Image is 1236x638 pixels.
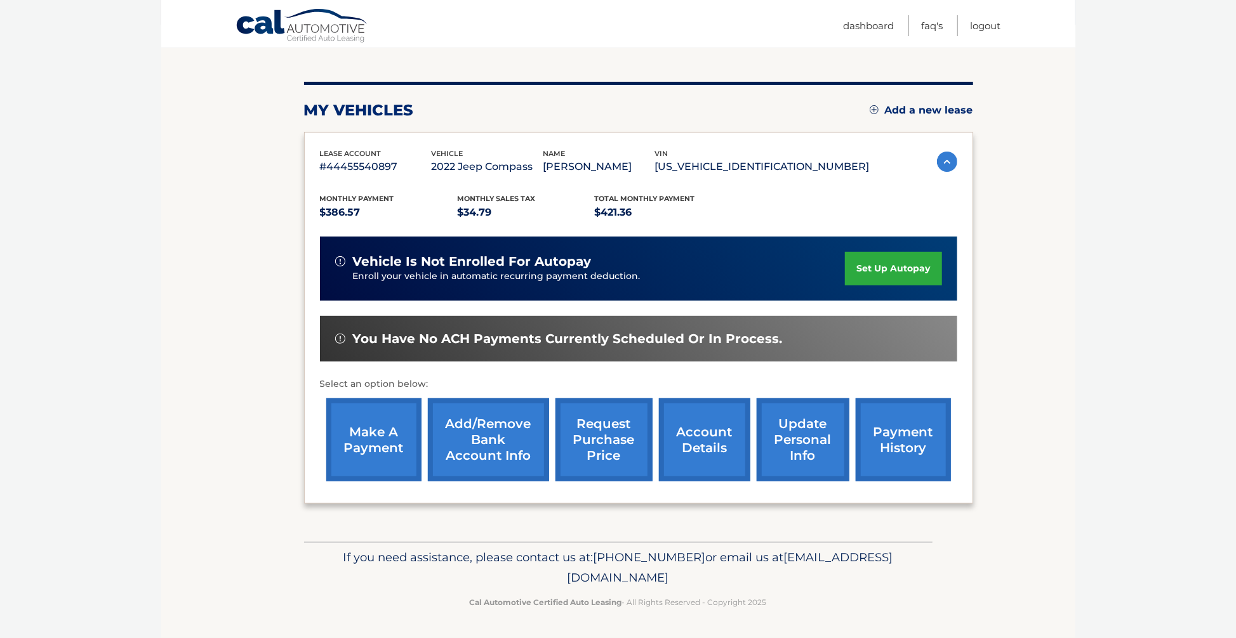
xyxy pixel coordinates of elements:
span: You have no ACH payments currently scheduled or in process. [353,331,783,347]
p: - All Rights Reserved - Copyright 2025 [312,596,924,609]
p: [US_VEHICLE_IDENTIFICATION_NUMBER] [655,158,870,176]
a: request purchase price [555,398,653,481]
p: 2022 Jeep Compass [432,158,543,176]
a: Logout [971,15,1001,36]
a: set up autopay [845,252,941,285]
img: add.svg [870,105,879,114]
p: If you need assistance, please contact us at: or email us at [312,547,924,588]
span: Monthly Payment [320,194,394,203]
p: [PERSON_NAME] [543,158,655,176]
h2: my vehicles [304,101,414,120]
span: [PHONE_NUMBER] [594,550,706,564]
a: account details [659,398,750,481]
span: vehicle is not enrolled for autopay [353,254,592,270]
strong: Cal Automotive Certified Auto Leasing [470,597,622,607]
img: accordion-active.svg [937,152,957,172]
a: update personal info [757,398,849,481]
a: Cal Automotive [236,8,369,45]
a: Dashboard [844,15,894,36]
span: vehicle [432,149,463,158]
span: [EMAIL_ADDRESS][DOMAIN_NAME] [568,550,893,585]
p: Select an option below: [320,377,957,392]
a: make a payment [326,398,422,481]
a: FAQ's [922,15,943,36]
span: Monthly sales Tax [457,194,535,203]
span: name [543,149,566,158]
a: Add/Remove bank account info [428,398,549,481]
a: payment history [856,398,951,481]
span: Total Monthly Payment [595,194,695,203]
p: $386.57 [320,204,458,221]
img: alert-white.svg [335,256,345,266]
img: alert-white.svg [335,334,345,344]
p: #44455540897 [320,158,432,176]
p: $421.36 [595,204,733,221]
a: Add a new lease [870,104,973,117]
span: lease account [320,149,382,158]
span: vin [655,149,668,158]
p: $34.79 [457,204,595,221]
p: Enroll your vehicle in automatic recurring payment deduction. [353,270,846,283]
